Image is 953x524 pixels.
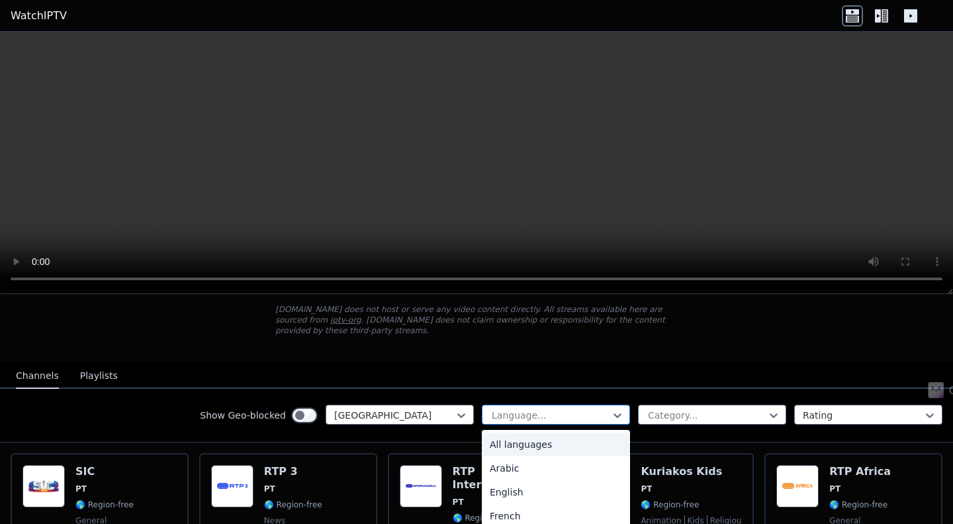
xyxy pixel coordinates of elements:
div: Arabic [482,456,630,480]
img: RTP Africa [776,465,819,507]
span: PT [75,484,87,494]
h6: SIC [75,465,134,478]
h6: Kuriakos Kids [641,465,742,478]
span: PT [829,484,840,494]
img: SIC [23,465,65,507]
h6: RTP 3 [264,465,322,478]
label: Show Geo-blocked [200,409,286,422]
img: RTP Internacional [400,465,442,507]
a: iptv-org [330,315,361,325]
p: [DOMAIN_NAME] does not host or serve any video content directly. All streams available here are s... [275,304,678,336]
span: 🌎 Region-free [453,513,511,523]
button: Channels [16,364,59,389]
span: 🌎 Region-free [264,499,322,510]
div: English [482,480,630,504]
span: PT [641,484,652,494]
div: All languages [482,433,630,456]
span: PT [453,497,464,507]
span: PT [264,484,275,494]
span: 🌎 Region-free [75,499,134,510]
button: Playlists [80,364,118,389]
span: 🌎 Region-free [829,499,887,510]
a: WatchIPTV [11,8,67,24]
h6: RTP Internacional [453,465,554,492]
img: RTP 3 [211,465,253,507]
span: 🌎 Region-free [641,499,699,510]
h6: RTP Africa [829,465,891,478]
